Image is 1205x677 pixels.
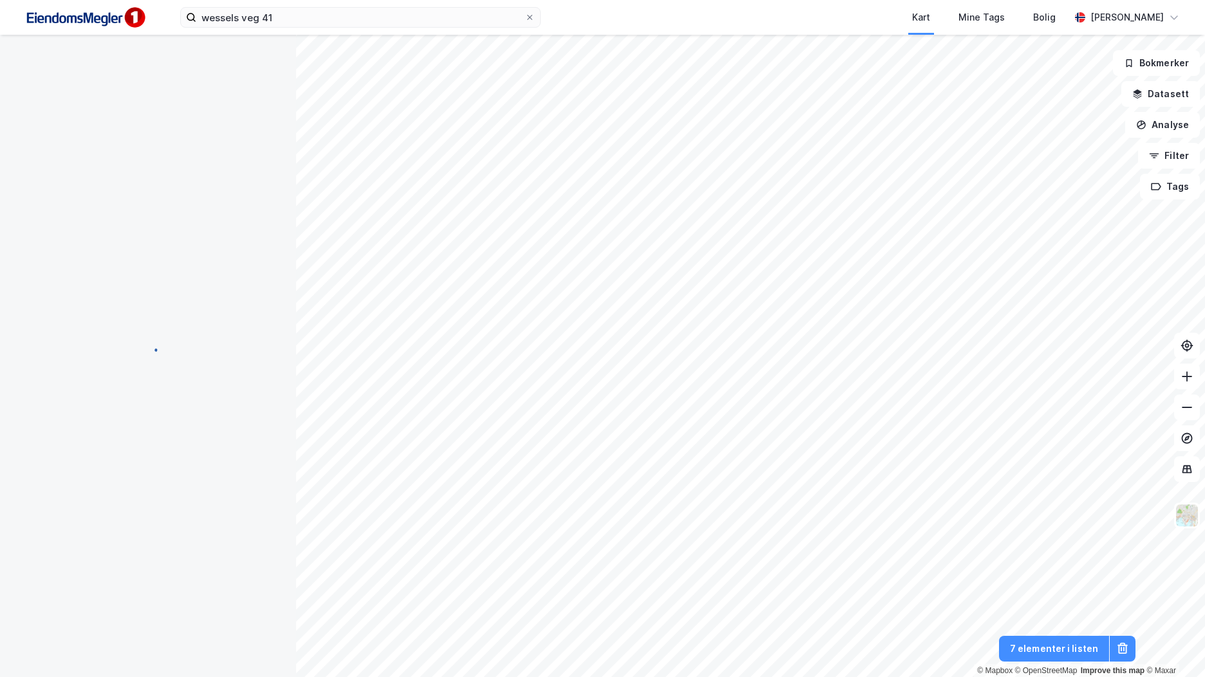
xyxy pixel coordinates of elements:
div: Kart [912,10,930,25]
div: [PERSON_NAME] [1090,10,1164,25]
a: Mapbox [977,666,1013,675]
button: Datasett [1121,81,1200,107]
div: Kontrollprogram for chat [1141,615,1205,677]
div: Mine Tags [958,10,1005,25]
button: Analyse [1125,112,1200,138]
button: 7 elementer i listen [999,636,1109,662]
a: OpenStreetMap [1015,666,1078,675]
button: Bokmerker [1113,50,1200,76]
button: Tags [1140,174,1200,199]
button: Filter [1138,143,1200,169]
img: Z [1175,503,1199,528]
img: F4PB6Px+NJ5v8B7XTbfpPpyloAAAAASUVORK5CYII= [21,3,149,32]
a: Improve this map [1081,666,1144,675]
img: spinner.a6d8c91a73a9ac5275cf975e30b51cfb.svg [138,338,158,358]
div: Bolig [1033,10,1056,25]
iframe: Chat Widget [1141,615,1205,677]
input: Søk på adresse, matrikkel, gårdeiere, leietakere eller personer [196,8,525,27]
